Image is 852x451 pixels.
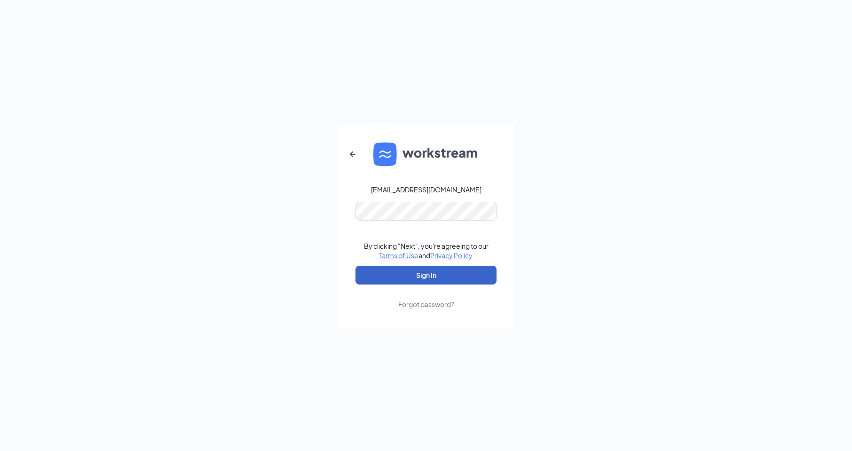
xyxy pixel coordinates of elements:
[398,300,454,309] div: Forgot password?
[347,149,358,160] svg: ArrowLeftNew
[379,251,418,260] a: Terms of Use
[355,266,497,285] button: Sign In
[371,185,481,194] div: [EMAIL_ADDRESS][DOMAIN_NAME]
[373,142,479,166] img: WS logo and Workstream text
[341,143,364,166] button: ArrowLeftNew
[398,285,454,309] a: Forgot password?
[364,241,489,260] div: By clicking "Next", you're agreeing to our and .
[430,251,472,260] a: Privacy Policy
